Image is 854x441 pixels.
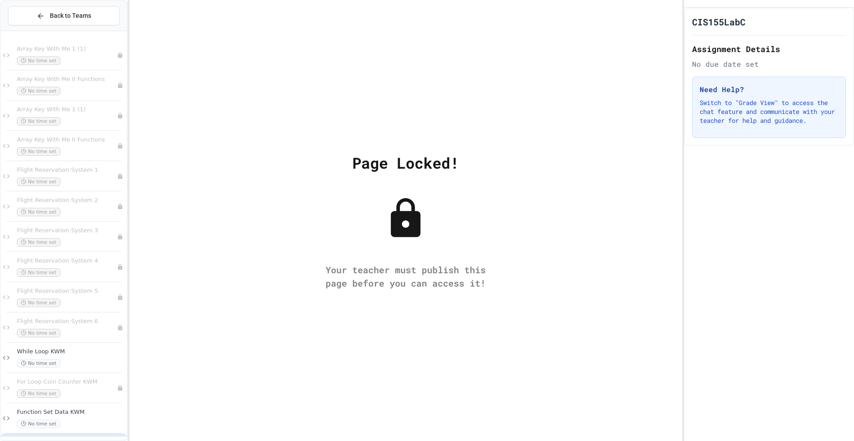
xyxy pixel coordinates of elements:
[117,385,123,391] div: Unpublished
[17,227,117,235] span: Flight Reservation System 3
[780,367,845,405] iframe: chat widget
[117,113,123,119] div: Unpublished
[352,151,459,174] div: Page Locked!
[8,6,120,25] button: Back to Teams
[17,76,117,83] span: Array Key With Me II Functions
[17,45,117,53] span: Array Key With Me 1 (1)
[17,257,117,265] span: Flight Reservation System 4
[17,197,117,204] span: Flight Reservation System 2
[692,16,745,28] h1: CIS155LabC
[117,143,123,149] div: Unpublished
[117,173,123,179] div: Unpublished
[117,294,123,300] div: Unpublished
[117,234,123,240] div: Unpublished
[692,43,846,55] h2: Assignment Details
[17,359,60,368] span: No time set
[700,98,838,125] p: Switch to "Grade View" to access the chat feature and communicate with your teacher for help and ...
[17,166,117,174] span: Flight Reservation System 1
[17,238,60,247] span: No time set
[17,378,117,386] span: For Loop Coin Counter KWM
[17,409,125,416] span: Function Set Data KWM
[700,84,838,95] h3: Need Help?
[17,117,60,125] span: No time set
[17,420,60,428] span: No time set
[817,405,845,432] iframe: chat widget
[17,106,117,113] span: Array Key With Me 1 (1)
[117,324,123,331] div: Unpublished
[17,389,60,398] span: No time set
[117,264,123,270] div: Unpublished
[17,147,60,156] span: No time set
[17,299,60,307] span: No time set
[50,11,91,20] span: Back to Teams
[17,178,60,186] span: No time set
[17,329,60,337] span: No time set
[117,203,123,210] div: Unpublished
[117,82,123,89] div: Unpublished
[17,57,60,65] span: No time set
[17,87,60,95] span: No time set
[17,348,125,356] span: While Loop KWM
[117,52,123,58] div: Unpublished
[17,268,60,277] span: No time set
[17,287,117,295] span: Flight Reservation System 5
[317,263,495,290] div: Your teacher must publish this page before you can access it!
[17,208,60,216] span: No time set
[17,318,117,325] span: Flight Reservation System 6
[17,136,117,144] span: Array Key With Me II Functions
[692,59,846,69] div: No due date set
